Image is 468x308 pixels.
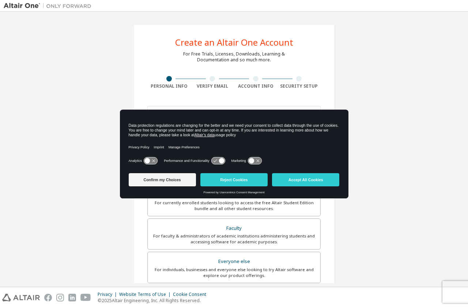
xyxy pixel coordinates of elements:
[68,294,76,301] img: linkedin.svg
[234,83,278,89] div: Account Info
[152,267,316,278] div: For individuals, businesses and everyone else looking to try Altair software and explore our prod...
[152,223,316,233] div: Faculty
[183,51,285,63] div: For Free Trials, Licenses, Downloads, Learning & Documentation and so much more.
[80,294,91,301] img: youtube.svg
[147,83,191,89] div: Personal Info
[152,256,316,267] div: Everyone else
[119,292,173,297] div: Website Terms of Use
[2,294,40,301] img: altair_logo.svg
[278,83,321,89] div: Security Setup
[175,38,293,47] div: Create an Altair One Account
[98,292,119,297] div: Privacy
[152,233,316,245] div: For faculty & administrators of academic institutions administering students and accessing softwa...
[173,292,211,297] div: Cookie Consent
[44,294,52,301] img: facebook.svg
[56,294,64,301] img: instagram.svg
[98,297,211,304] p: © 2025 Altair Engineering, Inc. All Rights Reserved.
[152,200,316,212] div: For currently enrolled students looking to access the free Altair Student Edition bundle and all ...
[4,2,95,9] img: Altair One
[191,83,234,89] div: Verify Email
